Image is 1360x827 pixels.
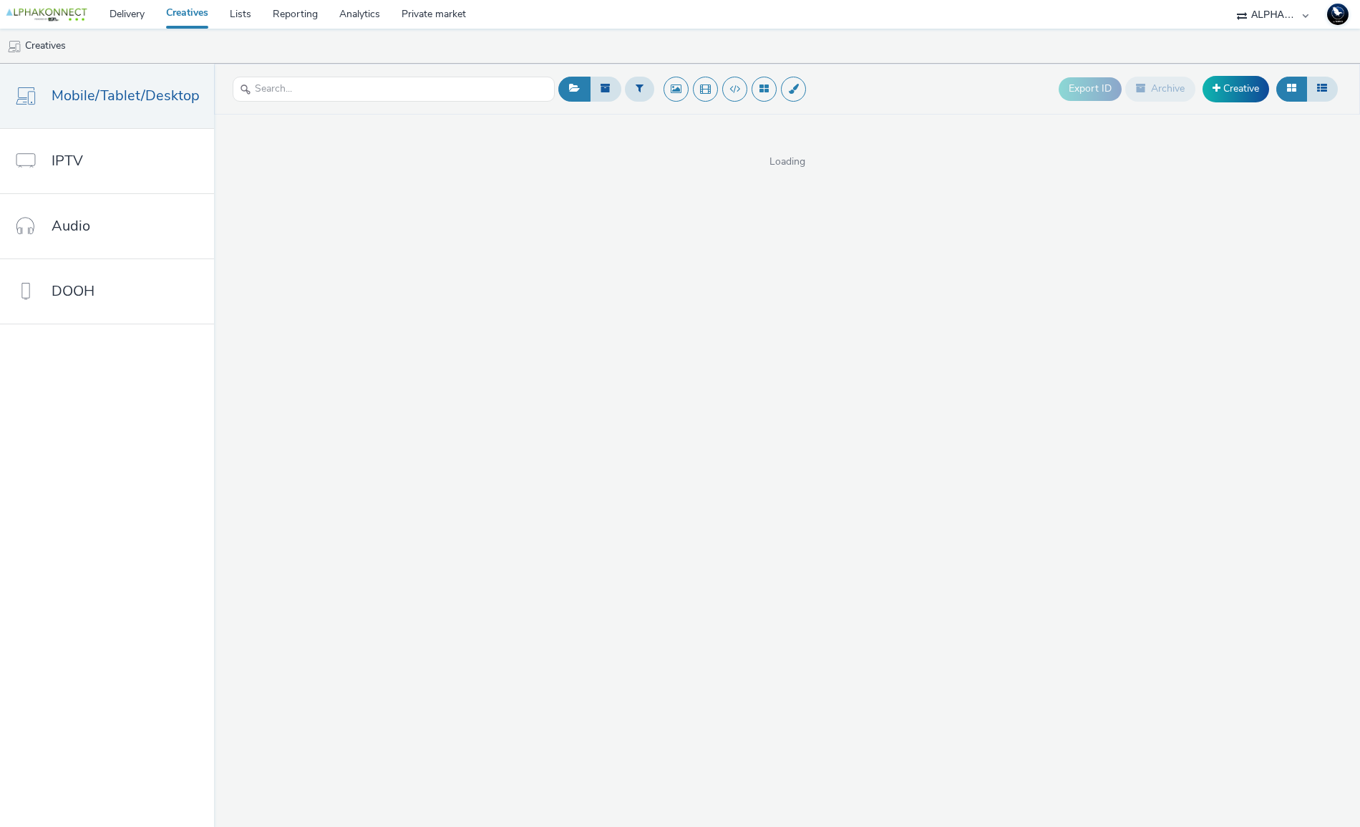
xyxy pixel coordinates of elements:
[233,77,555,102] input: Search...
[214,155,1360,169] span: Loading
[1327,4,1349,25] img: Support Hawk
[52,150,83,171] span: IPTV
[1276,77,1307,101] button: Grid
[52,281,94,301] span: DOOH
[1059,77,1122,100] button: Export ID
[1125,77,1195,101] button: Archive
[1306,77,1338,101] button: Table
[1203,76,1269,102] a: Creative
[7,39,21,54] img: mobile
[52,216,90,236] span: Audio
[52,85,200,106] span: Mobile/Tablet/Desktop
[4,6,89,24] img: undefined Logo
